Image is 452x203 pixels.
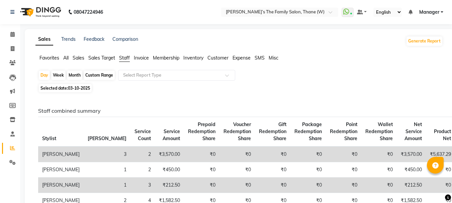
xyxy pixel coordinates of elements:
td: ₹0 [219,162,255,178]
td: ₹0 [255,146,290,162]
span: Voucher Redemption Share [223,121,251,141]
td: ₹212.50 [155,178,184,193]
td: ₹0 [184,162,219,178]
td: ₹0 [184,178,219,193]
td: ₹0 [219,178,255,193]
span: Product Net [434,128,451,141]
img: logo [17,3,63,21]
div: Day [39,71,50,80]
button: Generate Report [406,36,442,46]
span: [PERSON_NAME] [88,135,126,141]
div: Custom Range [84,71,115,80]
td: ₹0 [361,178,397,193]
span: Wallet Redemption Share [365,121,393,141]
td: 3 [130,178,155,193]
a: Feedback [84,36,104,42]
td: ₹0 [255,162,290,178]
span: Staff [119,55,130,61]
span: Misc [269,55,278,61]
span: Expense [233,55,251,61]
td: ₹0 [255,178,290,193]
span: Sales Target [88,55,115,61]
span: Invoice [134,55,149,61]
span: Membership [153,55,179,61]
span: Sales [73,55,84,61]
td: ₹0 [361,162,397,178]
div: Week [51,71,66,80]
span: Prepaid Redemption Share [188,121,215,141]
span: Service Count [134,128,151,141]
td: ₹0 [290,178,326,193]
span: Customer [207,55,229,61]
span: SMS [255,55,265,61]
td: ₹0 [326,146,361,162]
td: 1 [84,178,130,193]
td: [PERSON_NAME] [38,146,84,162]
span: Net Service Amount [404,121,422,141]
a: Sales [35,33,53,45]
td: ₹0 [361,146,397,162]
span: Stylist [42,135,56,141]
td: ₹450.00 [397,162,426,178]
span: Selected date: [39,84,92,92]
td: ₹0 [290,162,326,178]
td: ₹212.50 [397,178,426,193]
td: ₹0 [326,162,361,178]
a: Comparison [112,36,138,42]
td: ₹3,570.00 [155,146,184,162]
span: All [63,55,69,61]
td: 1 [84,162,130,178]
td: [PERSON_NAME] [38,162,84,178]
td: ₹0 [184,146,219,162]
span: Favorites [39,55,59,61]
span: Gift Redemption Share [259,121,286,141]
h6: Staff combined summary [38,108,438,114]
span: Point Redemption Share [330,121,357,141]
td: ₹3,570.00 [397,146,426,162]
td: 2 [130,146,155,162]
b: 08047224946 [74,3,103,21]
td: 3 [84,146,130,162]
span: Package Redemption Share [294,121,322,141]
td: [PERSON_NAME] [38,178,84,193]
a: Trends [61,36,76,42]
td: ₹0 [219,146,255,162]
iframe: chat widget [424,176,445,196]
div: Month [67,71,82,80]
span: Inventory [183,55,203,61]
td: ₹450.00 [155,162,184,178]
td: ₹0 [326,178,361,193]
td: ₹0 [290,146,326,162]
span: Service Amount [163,128,180,141]
span: 03-10-2025 [68,86,90,91]
td: 2 [130,162,155,178]
span: Manager [419,9,439,16]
